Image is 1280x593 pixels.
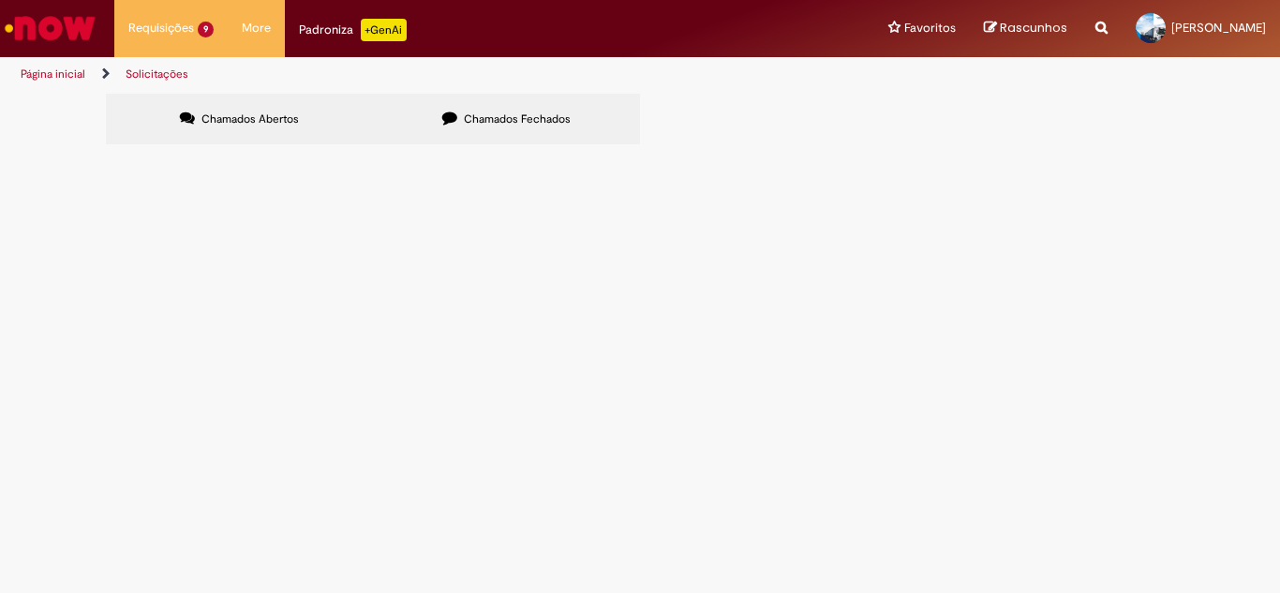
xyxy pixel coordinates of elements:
[242,19,271,37] span: More
[126,67,188,82] a: Solicitações
[984,20,1067,37] a: Rascunhos
[904,19,956,37] span: Favoritos
[361,19,407,41] p: +GenAi
[21,67,85,82] a: Página inicial
[198,22,214,37] span: 9
[1171,20,1266,36] span: [PERSON_NAME]
[299,19,407,41] div: Padroniza
[128,19,194,37] span: Requisições
[201,111,299,126] span: Chamados Abertos
[2,9,98,47] img: ServiceNow
[1000,19,1067,37] span: Rascunhos
[14,57,840,92] ul: Trilhas de página
[464,111,571,126] span: Chamados Fechados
